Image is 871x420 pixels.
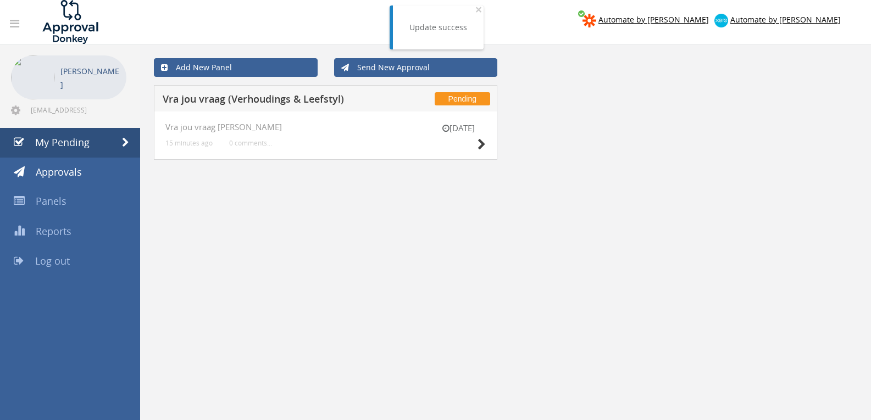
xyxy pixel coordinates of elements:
[431,122,486,134] small: [DATE]
[475,2,482,17] span: ×
[435,92,490,105] span: Pending
[409,22,467,33] div: Update success
[154,58,318,77] a: Add New Panel
[165,122,486,132] h4: Vra jou vraag [PERSON_NAME]
[229,139,272,147] small: 0 comments...
[714,14,728,27] img: xero-logo.png
[582,14,596,27] img: zapier-logomark.png
[36,165,82,178] span: Approvals
[334,58,498,77] a: Send New Approval
[36,194,66,208] span: Panels
[35,254,70,267] span: Log out
[165,139,213,147] small: 15 minutes ago
[31,105,124,114] span: [EMAIL_ADDRESS][DOMAIN_NAME]
[730,14,841,25] span: Automate by [PERSON_NAME]
[35,136,90,149] span: My Pending
[163,94,391,108] h5: Vra jou vraag (Verhoudings & Leefstyl)
[598,14,709,25] span: Automate by [PERSON_NAME]
[36,225,71,238] span: Reports
[60,64,121,92] p: [PERSON_NAME]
